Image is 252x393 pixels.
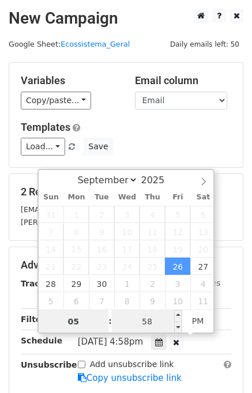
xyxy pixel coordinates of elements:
[21,259,231,271] h5: Advanced
[114,206,140,223] span: September 3, 2025
[39,292,64,309] span: October 5, 2025
[39,310,109,333] input: Hour
[83,138,113,156] button: Save
[63,223,89,240] span: September 8, 2025
[165,194,190,201] span: Fri
[190,275,216,292] span: October 4, 2025
[21,279,59,288] strong: Tracking
[140,240,165,258] span: September 18, 2025
[165,258,190,275] span: September 26, 2025
[61,40,130,48] a: Ecossistema_Geral
[114,258,140,275] span: September 24, 2025
[165,206,190,223] span: September 5, 2025
[194,338,252,393] div: Widget de chat
[21,92,91,109] a: Copy/paste...
[190,194,216,201] span: Sat
[63,206,89,223] span: September 1, 2025
[114,194,140,201] span: Wed
[63,275,89,292] span: September 29, 2025
[114,223,140,240] span: September 10, 2025
[140,194,165,201] span: Thu
[165,292,190,309] span: October 10, 2025
[21,360,77,369] strong: Unsubscribe
[39,206,64,223] span: August 31, 2025
[140,292,165,309] span: October 9, 2025
[89,194,114,201] span: Tue
[21,121,70,133] a: Templates
[39,258,64,275] span: September 21, 2025
[39,275,64,292] span: September 28, 2025
[108,309,112,332] span: :
[9,40,130,48] small: Google Sheet:
[21,205,149,214] small: [EMAIL_ADDRESS][DOMAIN_NAME]
[166,38,243,51] span: Daily emails left: 50
[63,258,89,275] span: September 22, 2025
[190,258,216,275] span: September 27, 2025
[63,240,89,258] span: September 15, 2025
[63,194,89,201] span: Mon
[89,240,114,258] span: September 16, 2025
[190,223,216,240] span: September 13, 2025
[114,292,140,309] span: October 8, 2025
[135,74,232,87] h5: Email column
[78,337,143,347] span: [DATE] 4:58pm
[114,275,140,292] span: October 1, 2025
[114,240,140,258] span: September 17, 2025
[78,373,182,383] a: Copy unsubscribe link
[165,240,190,258] span: September 19, 2025
[190,240,216,258] span: September 20, 2025
[21,74,118,87] h5: Variables
[140,223,165,240] span: September 11, 2025
[140,206,165,223] span: September 4, 2025
[89,206,114,223] span: September 2, 2025
[165,223,190,240] span: September 12, 2025
[21,186,231,198] h5: 2 Recipients
[21,138,65,156] a: Load...
[9,9,243,28] h2: New Campaign
[190,206,216,223] span: September 6, 2025
[21,218,210,226] small: [PERSON_NAME][EMAIL_ADDRESS][DOMAIN_NAME]
[63,292,89,309] span: October 6, 2025
[89,292,114,309] span: October 7, 2025
[182,309,214,332] span: Click to toggle
[89,223,114,240] span: September 9, 2025
[89,275,114,292] span: September 30, 2025
[21,336,62,345] strong: Schedule
[21,315,50,324] strong: Filters
[140,258,165,275] span: September 25, 2025
[194,338,252,393] iframe: Chat Widget
[39,240,64,258] span: September 14, 2025
[190,292,216,309] span: October 11, 2025
[39,194,64,201] span: Sun
[138,175,179,186] input: Year
[89,258,114,275] span: September 23, 2025
[166,40,243,48] a: Daily emails left: 50
[90,358,174,371] label: Add unsubscribe link
[112,310,182,333] input: Minute
[140,275,165,292] span: October 2, 2025
[165,275,190,292] span: October 3, 2025
[39,223,64,240] span: September 7, 2025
